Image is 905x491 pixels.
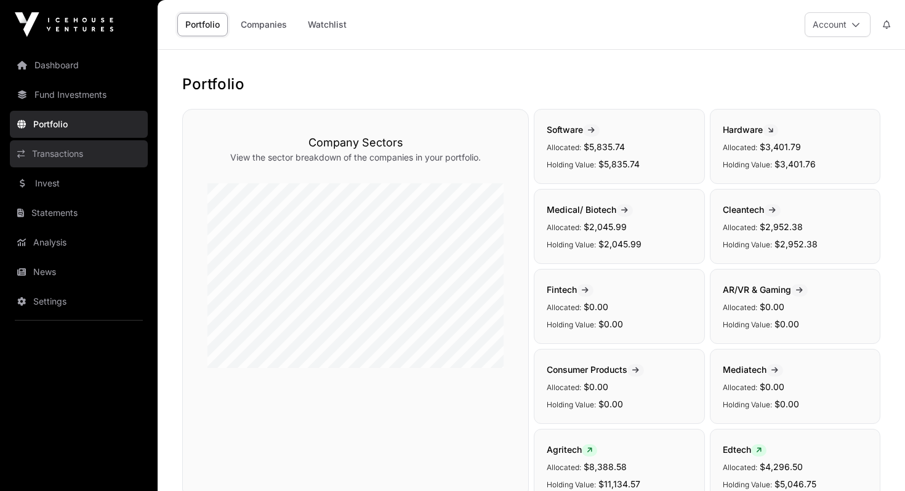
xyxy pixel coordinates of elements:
[723,400,772,409] span: Holding Value:
[805,12,871,37] button: Account
[10,170,148,197] a: Invest
[598,319,623,329] span: $0.00
[10,258,148,285] a: News
[774,399,799,409] span: $0.00
[760,142,801,152] span: $3,401.79
[760,301,784,312] span: $0.00
[598,479,640,489] span: $11,134.57
[723,383,757,392] span: Allocated:
[584,301,608,312] span: $0.00
[10,81,148,108] a: Fund Investments
[547,444,597,455] span: Agritech
[723,320,772,329] span: Holding Value:
[774,319,799,329] span: $0.00
[10,52,148,79] a: Dashboard
[760,222,803,232] span: $2,952.38
[774,159,816,169] span: $3,401.76
[723,204,781,215] span: Cleantech
[547,143,581,152] span: Allocated:
[10,111,148,138] a: Portfolio
[584,381,608,392] span: $0.00
[723,303,757,312] span: Allocated:
[723,240,772,249] span: Holding Value:
[598,159,640,169] span: $5,835.74
[547,364,644,375] span: Consumer Products
[547,303,581,312] span: Allocated:
[547,204,633,215] span: Medical/ Biotech
[547,223,581,232] span: Allocated:
[598,399,623,409] span: $0.00
[10,140,148,167] a: Transactions
[723,444,766,455] span: Edtech
[723,463,757,472] span: Allocated:
[547,400,596,409] span: Holding Value:
[584,222,627,232] span: $2,045.99
[233,13,295,36] a: Companies
[547,160,596,169] span: Holding Value:
[182,74,880,94] h1: Portfolio
[723,284,808,295] span: AR/VR & Gaming
[207,151,504,164] p: View the sector breakdown of the companies in your portfolio.
[547,383,581,392] span: Allocated:
[15,12,113,37] img: Icehouse Ventures Logo
[547,480,596,489] span: Holding Value:
[207,134,504,151] h3: Company Sectors
[10,229,148,256] a: Analysis
[547,320,596,329] span: Holding Value:
[723,124,778,135] span: Hardware
[843,432,905,491] iframe: Chat Widget
[723,364,783,375] span: Mediatech
[760,461,803,472] span: $4,296.50
[547,284,593,295] span: Fintech
[10,288,148,315] a: Settings
[584,461,627,472] span: $8,388.58
[177,13,228,36] a: Portfolio
[547,240,596,249] span: Holding Value:
[547,124,600,135] span: Software
[10,199,148,226] a: Statements
[547,463,581,472] span: Allocated:
[584,142,625,152] span: $5,835.74
[760,381,784,392] span: $0.00
[723,223,757,232] span: Allocated:
[598,239,642,249] span: $2,045.99
[723,160,772,169] span: Holding Value:
[774,479,816,489] span: $5,046.75
[723,143,757,152] span: Allocated:
[774,239,818,249] span: $2,952.38
[300,13,355,36] a: Watchlist
[723,480,772,489] span: Holding Value:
